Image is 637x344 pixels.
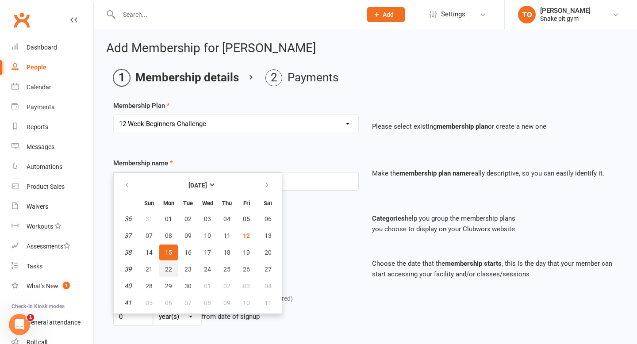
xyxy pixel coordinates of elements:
div: [PERSON_NAME] [540,7,591,15]
button: 08 [198,295,217,311]
button: 01 [198,278,217,294]
span: 11 [223,232,230,239]
button: 17 [198,245,217,260]
span: 19 [243,249,250,256]
button: 15 [159,245,178,260]
a: Messages [12,137,93,157]
span: 29 [165,283,172,290]
span: 18 [223,249,230,256]
div: General attendance [27,319,81,326]
button: 11 [257,295,279,311]
span: 05 [243,215,250,222]
a: Waivers [12,197,93,217]
div: Dashboard [27,44,57,51]
button: 04 [218,211,236,227]
button: 27 [257,261,279,277]
iframe: Intercom live chat [9,314,30,335]
button: 03 [198,211,217,227]
label: Membership Plan [113,100,170,111]
span: 06 [165,299,172,306]
span: 12 [243,232,250,239]
em: 38 [124,248,131,256]
small: Thursday [222,200,232,206]
span: 11 [265,299,272,306]
button: 21 [140,261,158,277]
button: 18 [218,245,236,260]
button: 30 [179,278,197,294]
button: 20 [257,245,279,260]
span: 02 [184,215,192,222]
button: 11 [218,228,236,244]
button: 24 [198,261,217,277]
small: Sunday [144,200,154,206]
span: 06 [265,215,272,222]
li: Membership details [113,69,239,86]
button: 26 [237,261,256,277]
span: 08 [165,232,172,239]
span: 30 [184,283,192,290]
button: 14 [140,245,158,260]
strong: [DATE] [188,182,207,189]
span: 17 [204,249,211,256]
div: TO [518,6,536,23]
span: 20 [265,249,272,256]
span: 27 [265,266,272,273]
a: Product Sales [12,177,93,197]
em: 39 [124,265,131,273]
button: 28 [140,278,158,294]
button: 02 [179,211,197,227]
span: 1 [63,282,70,289]
button: 07 [179,295,197,311]
button: 06 [257,211,279,227]
a: Clubworx [11,9,33,31]
span: 01 [165,215,172,222]
button: 19 [237,245,256,260]
span: 07 [184,299,192,306]
div: from date of signup [202,311,260,322]
a: Assessments [12,237,93,256]
button: 05 [237,211,256,227]
button: 12 [237,228,256,244]
span: 07 [146,232,153,239]
span: 22 [165,266,172,273]
button: 06 [159,295,178,311]
div: Assessments [27,243,70,250]
span: 15 [165,249,172,256]
span: 04 [223,215,230,222]
p: help you group the membership plans you choose to display on your Clubworx website [372,213,618,234]
button: 13 [257,228,279,244]
span: Add [383,11,394,18]
span: 09 [223,299,230,306]
div: Reports [27,123,48,130]
button: 08 [159,228,178,244]
a: People [12,57,93,77]
span: 10 [243,299,250,306]
a: Calendar [12,77,93,97]
p: Make the really descriptive, so you can easily identify it. [372,168,618,179]
strong: Categories [372,214,405,222]
button: 10 [237,295,256,311]
span: Settings [441,4,465,24]
button: 01 [159,211,178,227]
span: 16 [184,249,192,256]
span: 25 [223,266,230,273]
span: 1 [27,314,34,321]
small: Saturday [264,200,272,206]
span: 09 [184,232,192,239]
a: Reports [12,117,93,137]
button: 02 [218,278,236,294]
span: 02 [223,283,230,290]
button: 09 [218,295,236,311]
small: Friday [243,200,250,206]
small: Tuesday [183,200,193,206]
div: Automations [27,163,62,170]
span: 08 [204,299,211,306]
em: 40 [124,282,131,290]
strong: membership plan name [399,169,469,177]
label: Membership name [113,158,173,168]
button: Add [367,7,405,22]
a: What's New1 [12,276,93,296]
a: General attendance kiosk mode [12,313,93,333]
span: 10 [204,232,211,239]
span: 24 [204,266,211,273]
